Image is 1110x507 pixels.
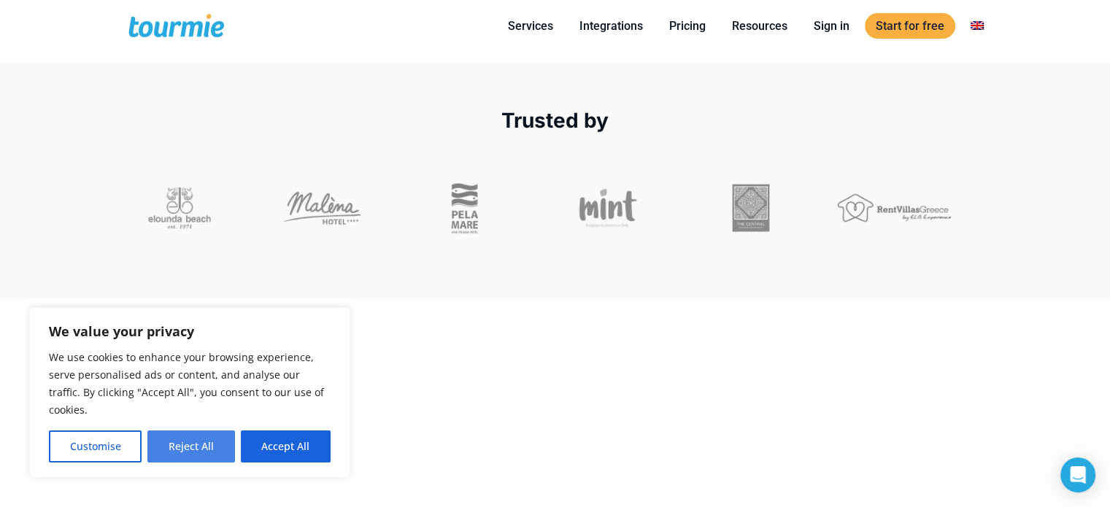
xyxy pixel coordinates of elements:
p: We use cookies to enhance your browsing experience, serve personalised ads or content, and analys... [49,349,331,419]
button: Reject All [147,430,234,463]
a: Switch to [960,17,995,35]
div: Open Intercom Messenger [1060,457,1095,492]
a: Services [497,17,564,35]
a: Start for free [865,13,955,39]
span: Trusted by [501,108,609,133]
a: Pricing [658,17,717,35]
button: Customise [49,430,142,463]
button: Accept All [241,430,331,463]
p: We value your privacy [49,322,331,340]
a: Integrations [569,17,654,35]
a: Resources [721,17,798,35]
a: Sign in [803,17,860,35]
